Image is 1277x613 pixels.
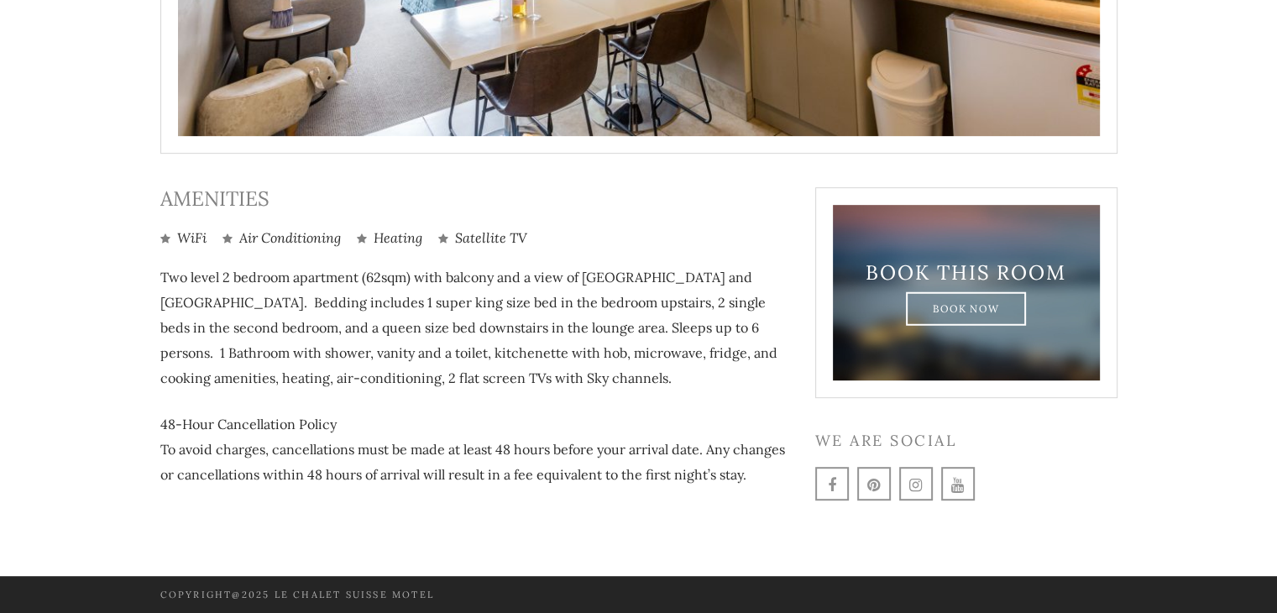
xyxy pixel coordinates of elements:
[160,228,207,248] li: WiFi
[357,228,422,248] li: Heating
[222,228,341,248] li: Air Conditioning
[815,432,1117,450] h3: We are social
[160,187,790,212] h3: Amenities
[906,291,1026,325] a: Book Now
[862,260,1070,285] h3: Book This Room
[438,228,527,248] li: Satellite TV
[160,265,790,390] p: Two level 2 bedroom apartment (62sqm) with balcony and a view of [GEOGRAPHIC_DATA] and [GEOGRAPHI...
[160,586,626,604] p: Copyright@2025 Le Chalet suisse Motel
[160,411,790,487] p: 48-Hour Cancellation Policy To avoid charges, cancellations must be made at least 48 hours before...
